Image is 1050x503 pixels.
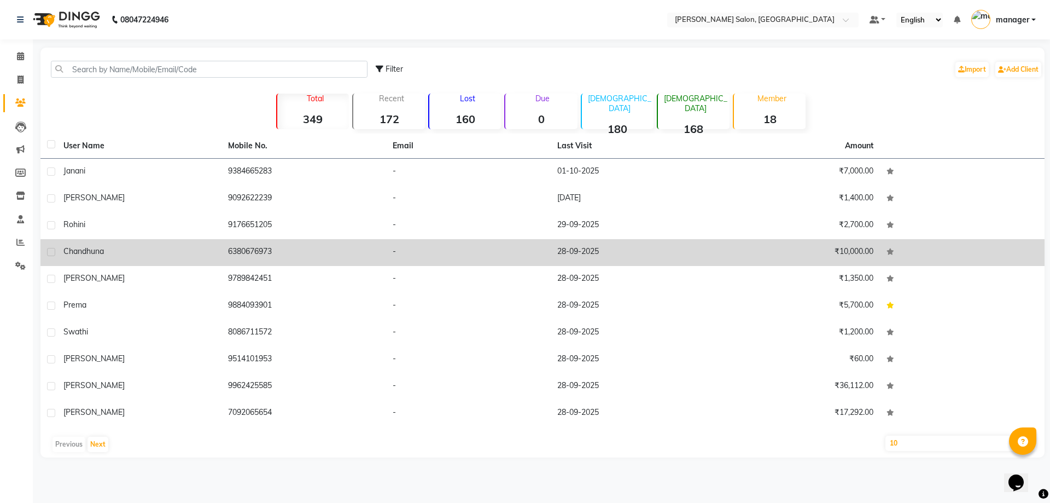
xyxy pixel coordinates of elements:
[551,266,715,293] td: 28-09-2025
[386,373,551,400] td: -
[386,212,551,239] td: -
[386,266,551,293] td: -
[57,134,221,159] th: User Name
[386,320,551,346] td: -
[715,320,880,346] td: ₹1,200.00
[63,380,125,390] span: [PERSON_NAME]
[87,437,108,452] button: Next
[63,407,125,417] span: [PERSON_NAME]
[551,134,715,159] th: Last Visit
[386,293,551,320] td: -
[221,239,386,266] td: 6380676973
[715,346,880,373] td: ₹60.00
[551,400,715,427] td: 28-09-2025
[715,239,880,266] td: ₹10,000.00
[221,134,386,159] th: Mobile No.
[386,159,551,186] td: -
[63,246,104,256] span: chandhuna
[715,186,880,212] td: ₹1,400.00
[658,122,730,136] strong: 168
[715,400,880,427] td: ₹17,292.00
[282,94,349,103] p: Total
[955,62,989,77] a: Import
[51,61,367,78] input: Search by Name/Mobile/Email/Code
[277,112,349,126] strong: 349
[386,239,551,266] td: -
[971,10,990,29] img: manager
[738,94,806,103] p: Member
[120,4,168,35] b: 08047224946
[386,400,551,427] td: -
[63,193,125,203] span: [PERSON_NAME]
[28,4,103,35] img: logo
[221,266,386,293] td: 9789842451
[586,94,654,113] p: [DEMOGRAPHIC_DATA]
[838,134,880,158] th: Amount
[434,94,501,103] p: Lost
[221,159,386,186] td: 9384665283
[551,320,715,346] td: 28-09-2025
[551,159,715,186] td: 01-10-2025
[63,219,85,229] span: rohini
[551,373,715,400] td: 28-09-2025
[715,293,880,320] td: ₹5,700.00
[996,14,1029,26] span: manager
[63,354,125,363] span: [PERSON_NAME]
[221,320,386,346] td: 8086711572
[551,212,715,239] td: 29-09-2025
[63,166,85,176] span: janani
[715,159,880,186] td: ₹7,000.00
[386,64,403,74] span: Filter
[221,400,386,427] td: 7092065654
[63,273,125,283] span: [PERSON_NAME]
[662,94,730,113] p: [DEMOGRAPHIC_DATA]
[505,112,577,126] strong: 0
[715,212,880,239] td: ₹2,700.00
[715,373,880,400] td: ₹36,112.00
[353,112,425,126] strong: 172
[221,293,386,320] td: 9884093901
[221,186,386,212] td: 9092622239
[221,373,386,400] td: 9962425585
[63,300,86,310] span: prema
[386,186,551,212] td: -
[1004,459,1039,492] iframe: chat widget
[995,62,1041,77] a: Add Client
[221,346,386,373] td: 9514101953
[386,134,551,159] th: Email
[551,293,715,320] td: 28-09-2025
[734,112,806,126] strong: 18
[551,186,715,212] td: [DATE]
[221,212,386,239] td: 9176651205
[386,346,551,373] td: -
[551,239,715,266] td: 28-09-2025
[582,122,654,136] strong: 180
[715,266,880,293] td: ₹1,350.00
[63,327,88,337] span: swathi
[429,112,501,126] strong: 160
[358,94,425,103] p: Recent
[551,346,715,373] td: 28-09-2025
[507,94,577,103] p: Due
